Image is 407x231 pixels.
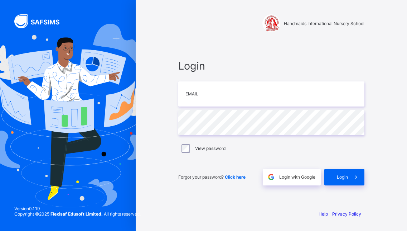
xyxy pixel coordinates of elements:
span: Copyright © 2025 All rights reserved. [14,211,141,217]
span: Login [337,174,348,180]
a: Privacy Policy [332,211,361,217]
span: Handmaids International Nursery School [284,21,364,26]
img: google.396cfc9801f0270233282035f929180a.svg [267,173,275,181]
span: Forgot your password? [178,174,246,180]
strong: Flexisaf Edusoft Limited. [50,211,103,217]
img: SAFSIMS Logo [14,14,68,28]
span: Login with Google [279,174,315,180]
a: Help [319,211,328,217]
span: Version 0.1.19 [14,206,141,211]
span: Login [178,60,364,72]
label: View password [195,146,226,151]
a: Click here [225,174,246,180]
